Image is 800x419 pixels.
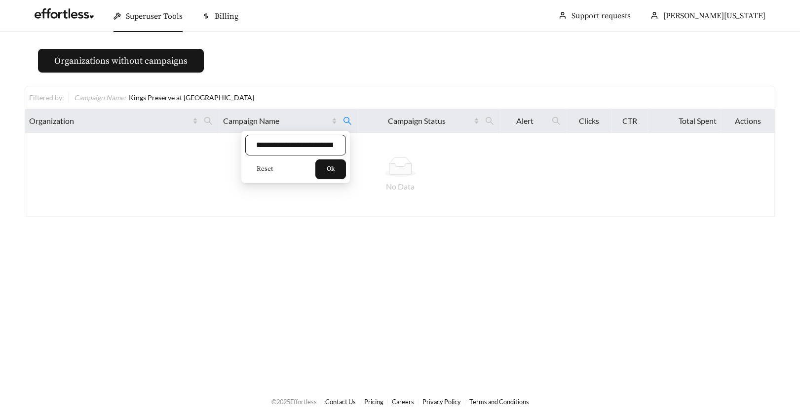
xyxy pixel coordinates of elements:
[223,115,330,127] span: Campaign Name
[29,92,69,103] div: Filtered by:
[362,115,471,127] span: Campaign Status
[343,116,352,125] span: search
[126,11,183,21] span: Superuser Tools
[215,11,238,21] span: Billing
[339,113,356,129] span: search
[548,113,565,129] span: search
[481,113,498,129] span: search
[29,115,190,127] span: Organization
[54,54,188,68] span: Organizations without campaigns
[74,93,126,102] span: Campaign Name :
[257,164,273,174] span: Reset
[33,181,767,192] div: No Data
[422,398,461,406] a: Privacy Policy
[721,109,775,133] th: Actions
[271,398,317,406] span: © 2025 Effortless
[571,11,631,21] a: Support requests
[392,398,414,406] a: Careers
[567,109,612,133] th: Clicks
[129,93,254,102] span: Kings Preserve at [GEOGRAPHIC_DATA]
[200,113,217,129] span: search
[648,109,721,133] th: Total Spent
[612,109,648,133] th: CTR
[552,116,561,125] span: search
[663,11,765,21] span: [PERSON_NAME][US_STATE]
[469,398,529,406] a: Terms and Conditions
[315,159,346,179] button: Ok
[504,115,546,127] span: Alert
[38,49,204,73] button: Organizations without campaigns
[327,164,335,174] span: Ok
[325,398,356,406] a: Contact Us
[204,116,213,125] span: search
[485,116,494,125] span: search
[245,159,284,179] button: Reset
[364,398,383,406] a: Pricing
